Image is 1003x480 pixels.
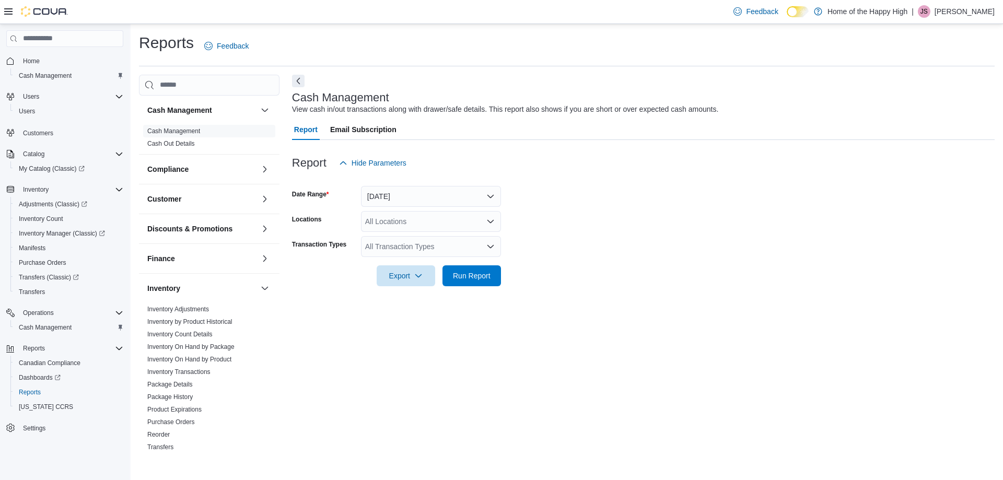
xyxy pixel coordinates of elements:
span: Report [294,119,318,140]
h3: Inventory [147,283,180,294]
a: Inventory Transactions [147,368,211,376]
button: Operations [19,307,58,319]
h3: Customer [147,194,181,204]
a: Purchase Orders [147,418,195,426]
span: Cash Out Details [147,139,195,148]
a: Inventory Manager (Classic) [10,226,127,241]
span: [US_STATE] CCRS [19,403,73,411]
div: Cash Management [139,125,279,154]
span: Canadian Compliance [19,359,80,367]
span: Settings [19,422,123,435]
button: Home [2,53,127,68]
span: Package History [147,393,193,401]
span: My Catalog (Classic) [15,162,123,175]
label: Locations [292,215,322,224]
input: Dark Mode [787,6,809,17]
button: Customers [2,125,127,140]
button: Discounts & Promotions [147,224,256,234]
p: [PERSON_NAME] [935,5,995,18]
span: Feedback [217,41,249,51]
span: Cash Management [19,323,72,332]
h3: Finance [147,253,175,264]
button: Open list of options [486,217,495,226]
a: Inventory Manager (Classic) [15,227,109,240]
span: Dashboards [19,373,61,382]
span: Feedback [746,6,778,17]
a: My Catalog (Classic) [15,162,89,175]
span: Users [23,92,39,101]
button: Inventory [2,182,127,197]
button: Reports [10,385,127,400]
img: Cova [21,6,68,17]
span: Inventory [23,185,49,194]
span: Inventory [19,183,123,196]
a: Users [15,105,39,118]
button: Customer [259,193,271,205]
span: Canadian Compliance [15,357,123,369]
a: Inventory Count Details [147,331,213,338]
button: Reports [2,341,127,356]
span: Cash Management [15,321,123,334]
h1: Reports [139,32,194,53]
h3: Cash Management [147,105,212,115]
button: Finance [147,253,256,264]
span: Catalog [19,148,123,160]
button: Next [292,75,305,87]
a: Home [19,55,44,67]
button: Settings [2,420,127,436]
button: Inventory [19,183,53,196]
span: Transfers [15,286,123,298]
label: Date Range [292,190,329,198]
span: Dark Mode [787,17,787,18]
span: Home [23,57,40,65]
a: Inventory Count [15,213,67,225]
span: Package Details [147,380,193,389]
button: Inventory [259,282,271,295]
span: Transfers [19,288,45,296]
span: Reports [19,388,41,396]
a: Cash Management [15,69,76,82]
a: Settings [19,422,50,435]
button: [US_STATE] CCRS [10,400,127,414]
button: Compliance [147,164,256,174]
span: Adjustments (Classic) [19,200,87,208]
h3: Cash Management [292,91,389,104]
span: Manifests [19,244,45,252]
span: My Catalog (Classic) [19,165,85,173]
h3: Report [292,157,326,169]
span: Purchase Orders [147,418,195,426]
span: Transfers [147,443,173,451]
span: Operations [23,309,54,317]
span: Customers [23,129,53,137]
span: Adjustments (Classic) [15,198,123,210]
button: Customer [147,194,256,204]
button: Purchase Orders [10,255,127,270]
span: Purchase Orders [15,256,123,269]
span: Reports [23,344,45,353]
a: Transfers [147,443,173,451]
span: Users [19,107,35,115]
span: Home [19,54,123,67]
div: View cash in/out transactions along with drawer/safe details. This report also shows if you are s... [292,104,719,115]
button: Compliance [259,163,271,175]
a: Feedback [729,1,782,22]
button: Cash Management [147,105,256,115]
div: Jessica Semple [918,5,930,18]
button: Inventory Count [10,212,127,226]
span: Email Subscription [330,119,396,140]
button: Finance [259,252,271,265]
a: Adjustments (Classic) [15,198,91,210]
p: Home of the Happy High [827,5,907,18]
span: Reorder [147,430,170,439]
span: Users [15,105,123,118]
button: Catalog [2,147,127,161]
button: Export [377,265,435,286]
div: Inventory [139,303,279,458]
span: Customers [19,126,123,139]
span: Inventory On Hand by Package [147,343,235,351]
a: Reports [15,386,45,399]
button: Users [19,90,43,103]
button: Users [2,89,127,104]
span: JS [920,5,928,18]
span: Dashboards [15,371,123,384]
